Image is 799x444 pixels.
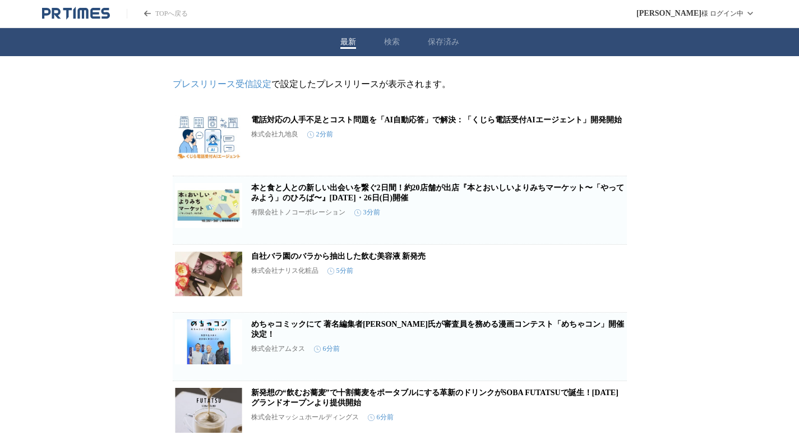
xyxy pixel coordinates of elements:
[636,9,701,18] span: [PERSON_NAME]
[175,251,242,296] img: 自社バラ園のバラから抽出した飲む美容液 新発売
[314,344,340,354] time: 6分前
[251,320,624,338] a: めちゃコミックにて 著名編集者[PERSON_NAME]氏が審査員を務める漫画コンテスト「めちゃコン」開催決定！
[175,388,242,433] img: 新発想の“飲むお蕎麦”で十割蕎麦をポータブルにする革新のドリンクがSOBA FUTATSUで誕生！10月31日(金)グランドオープンより提供開始
[175,183,242,228] img: 本と食と人との新しい出会いを繋ぐ2日間！約20店舗が出店『本とおいしいよりみちマーケット〜「やってみよう」のひろば〜』2025年10月25日(土)・26日(日)開催
[251,184,624,202] a: 本と食と人との新しい出会いを繋ぐ2日間！約20店舗が出店『本とおいしいよりみちマーケット〜「やってみよう」のひろば〜』[DATE]・26日(日)開催
[251,252,426,260] a: 自社バラ園のバラから抽出した飲む美容液 新発売
[251,116,622,124] a: 電話対応の人手不足とコスト問題を「AI自動応答」で解決：「くじら電話受付AIエージェント」開発開始
[368,413,394,422] time: 6分前
[251,388,618,407] a: 新発想の“飲むお蕎麦”で十割蕎麦をポータブルにする革新のドリンクがSOBA FUTATSUで誕生！[DATE]グランドオープンより提供開始
[251,413,359,422] p: 株式会社マッシュホールディングス
[175,319,242,364] img: めちゃコミックにて 著名編集者三氏が審査員を務める漫画コンテスト「めちゃコン」開催決定！
[428,37,459,47] button: 保存済み
[251,344,305,354] p: 株式会社アムタス
[173,79,627,90] p: で設定したプレスリリースが表示されます。
[173,79,271,89] a: プレスリリース受信設定
[327,266,353,276] time: 5分前
[42,7,110,20] a: PR TIMESのトップページはこちら
[384,37,400,47] button: 検索
[307,130,333,139] time: 2分前
[340,37,356,47] button: 最新
[251,130,298,139] p: 株式会社九地良
[251,208,345,217] p: 有限会社トノコーポレーション
[251,266,318,276] p: 株式会社ナリス化粧品
[127,9,188,19] a: PR TIMESのトップページはこちら
[354,208,380,217] time: 3分前
[175,115,242,160] img: 電話対応の人手不足とコスト問題を「AI自動応答」で解決：「くじら電話受付AIエージェント」開発開始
